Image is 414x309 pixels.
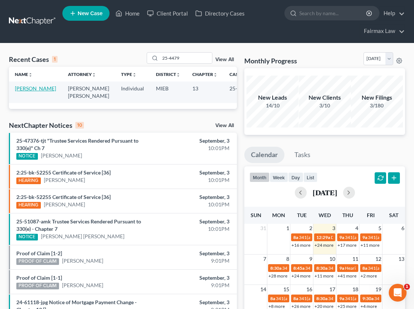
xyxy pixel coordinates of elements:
a: +17 more [338,242,356,248]
a: +25 more [338,303,356,309]
div: 10:01PM [163,225,229,233]
a: Calendar [244,147,284,163]
iframe: Intercom live chat [389,284,407,302]
span: 8a [293,296,298,301]
div: 14/10 [247,102,299,109]
td: [PERSON_NAME] [PERSON_NAME] [62,82,115,103]
span: 341(a) Meeting for [PERSON_NAME] [282,265,354,271]
span: 31 [260,224,267,233]
a: Nameunfold_more [15,72,33,77]
span: 8:45a [293,265,304,271]
div: September, 3 [163,137,229,144]
a: [PERSON_NAME] [62,282,103,289]
a: Home [112,7,143,20]
div: 1 [52,56,58,63]
span: 18 [352,285,359,294]
span: 8:30a [270,265,281,271]
div: New Leads [247,93,299,102]
div: NOTICE [16,153,38,160]
a: +2 more [361,273,377,279]
span: 9 [309,255,313,263]
span: 1 [404,284,410,290]
div: 10:01PM [163,201,229,208]
a: +28 more [268,273,287,279]
a: [PERSON_NAME] [PERSON_NAME] [41,233,124,240]
span: 12 [375,255,382,263]
div: 10:01PM [163,144,229,152]
span: 16 [306,285,313,294]
div: 3/10 [299,102,351,109]
h2: [DATE] [313,189,337,196]
button: month [250,172,270,182]
span: 11 [352,255,359,263]
a: +11 more [314,273,333,279]
span: 1 [286,224,290,233]
button: day [288,172,303,182]
div: 3/180 [351,102,403,109]
a: Fairmax Law [360,24,405,38]
span: 5 [378,224,382,233]
a: Typeunfold_more [121,72,137,77]
a: View All [215,123,234,128]
span: Docket Text: for [PERSON_NAME] [331,235,397,240]
a: Districtunfold_more [156,72,180,77]
input: Search by name... [160,53,212,63]
div: September, 3 [163,169,229,176]
span: 341(a) meeting for [PERSON_NAME] & [PERSON_NAME] [276,296,387,301]
span: 8a [362,265,367,271]
span: 8a [293,235,298,240]
div: September, 3 [163,274,229,282]
span: Tue [297,212,307,218]
td: MIEB [150,82,186,103]
a: View All [215,57,234,62]
span: 12:29a [316,235,330,240]
a: Directory Cases [192,7,248,20]
div: HEARING [16,177,41,184]
span: 9a [362,235,367,240]
span: 15 [283,285,290,294]
a: Tasks [288,147,317,163]
span: 17 [329,285,336,294]
span: 341(a) Meeting for [PERSON_NAME] [299,235,371,240]
div: New Clients [299,93,351,102]
td: 25-44799 [224,82,259,103]
span: 13 [398,255,405,263]
a: +24 more [291,273,310,279]
span: 341(a) Meeting for [PERSON_NAME] [305,265,377,271]
span: 9a [339,235,344,240]
a: +20 more [314,303,333,309]
div: 10:01PM [163,176,229,184]
div: New Filings [351,93,403,102]
span: Sat [389,212,398,218]
span: 10 [329,255,336,263]
a: Help [380,7,405,20]
h3: Monthly Progress [244,56,297,65]
a: [PERSON_NAME] [62,257,103,265]
a: +4 more [361,303,377,309]
td: 13 [186,82,224,103]
a: Attorneyunfold_more [68,72,96,77]
a: 25-51087-amk Trustee Services Rendered Pursuant to 330(e) - Chapter 7 [16,218,141,232]
a: +8 more [268,303,285,309]
span: 19 [375,285,382,294]
span: 4 [355,224,359,233]
span: 8 [286,255,290,263]
div: September, 3 [163,218,229,225]
div: September, 3 [163,193,229,201]
div: NextChapter Notices [9,121,84,130]
a: +26 more [291,303,310,309]
a: [PERSON_NAME] [15,85,56,92]
div: 9:01PM [163,257,229,265]
span: 8:30a [316,265,327,271]
div: September, 3 [163,250,229,257]
button: week [270,172,288,182]
a: [PERSON_NAME] [41,152,82,159]
a: 25-47376-tjt "Trustee Services Rendered Pursuant to 330(e)" Ch 7 [16,137,138,151]
div: PROOF OF CLAIM [16,283,59,289]
a: Chapterunfold_more [192,72,218,77]
span: Mon [272,212,285,218]
span: Wed [319,212,331,218]
div: PROOF OF CLAIM [16,258,59,265]
span: 2 [309,224,313,233]
a: Case Nounfold_more [229,72,253,77]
